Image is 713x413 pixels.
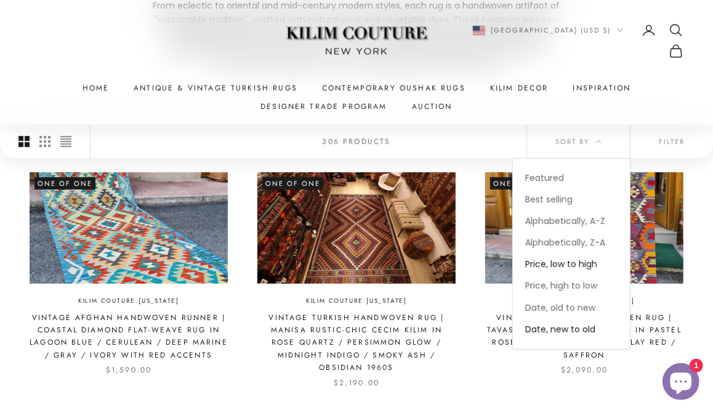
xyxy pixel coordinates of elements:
a: Vintage Afghan Handwoven Runner | Coastal Diamond Flat-Weave Rug in Lagoon Blue / Cerulean / Deep... [30,311,228,362]
button: Change country or currency [473,25,624,36]
a: Kilim Couture [US_STATE] [306,296,407,307]
nav: Primary navigation [30,82,683,113]
a: Inspiration [573,82,631,94]
sale-price: $2,190.00 [334,377,379,389]
span: Alphabetically, Z-A [525,236,605,249]
span: Alphabetically, A-Z [525,215,605,227]
a: Contemporary Oushak Rugs [322,82,465,94]
a: Vintage Turkish Handwoven Rug | Tavas Rustic Flat-Weave Rug in Pastel Rose / Pistachio Crème / Cl... [485,311,683,362]
summary: Kilim Decor [490,82,549,94]
span: Best selling [525,193,573,206]
p: 306 products [323,135,391,148]
a: Home [83,82,110,94]
a: Auction [412,100,453,113]
button: Switch to compact product images [60,125,71,158]
button: Switch to larger product images [18,125,30,158]
span: Date, old to new [525,302,595,314]
span: Price, low to high [525,258,597,270]
a: Kilim Couture [US_STATE] [78,296,179,307]
sale-price: $1,590.00 [106,364,151,376]
button: Filter [630,125,713,158]
sale-price: $2,090.00 [561,364,608,376]
span: Sort by [555,136,602,147]
span: One of One [34,177,95,190]
img: United States [473,26,485,35]
span: Price, high to low [525,279,597,292]
img: Logo of Kilim Couture New York [280,12,433,70]
span: [GEOGRAPHIC_DATA] (USD $) [491,25,611,36]
span: One of One [262,177,323,190]
nav: Secondary navigation [458,23,683,58]
button: Sort by [527,125,630,158]
span: Featured [525,172,564,184]
inbox-online-store-chat: Shopify online store chat [659,363,703,403]
button: Switch to smaller product images [39,125,50,158]
a: Antique & Vintage Turkish Rugs [134,82,297,94]
a: Vintage Turkish Handwoven Rug | Manisa Rustic-Chic Cecim Kilim in Rose Quartz / Persimmon Glow / ... [257,311,456,374]
span: Date, new to old [525,323,595,335]
span: One of One [490,177,551,190]
a: Designer Trade Program [260,100,387,113]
